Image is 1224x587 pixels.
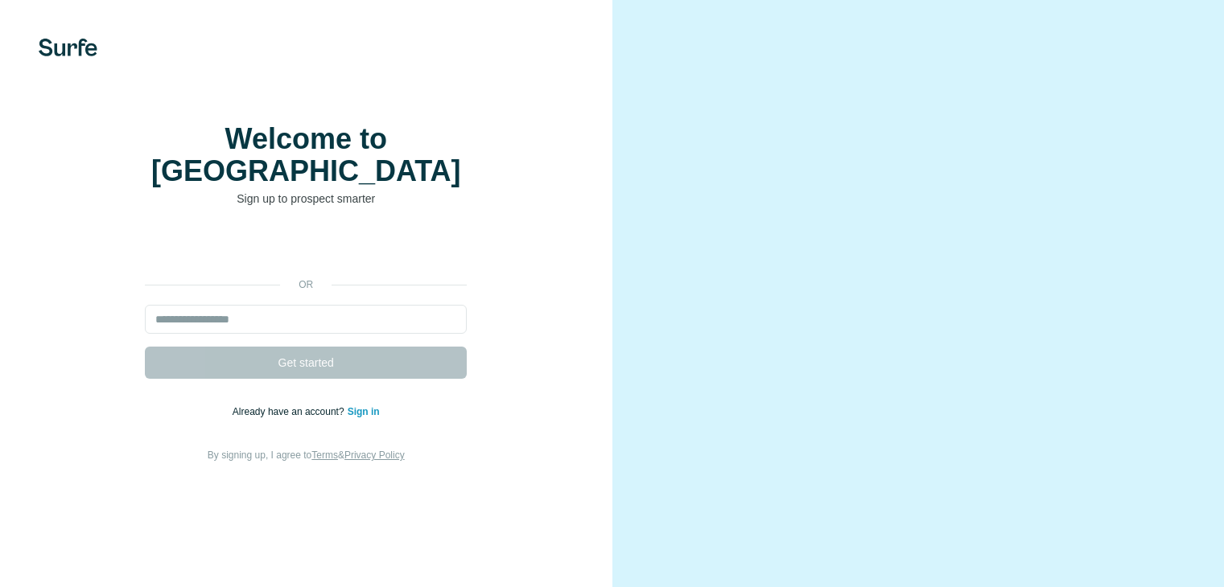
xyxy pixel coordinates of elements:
[280,277,332,292] p: or
[208,449,405,461] span: By signing up, I agree to &
[137,231,475,266] iframe: Sign in with Google Button
[145,123,467,187] h1: Welcome to [GEOGRAPHIC_DATA]
[145,191,467,207] p: Sign up to prospect smarter
[39,39,97,56] img: Surfe's logo
[311,449,338,461] a: Terms
[348,406,380,417] a: Sign in
[344,449,405,461] a: Privacy Policy
[233,406,348,417] span: Already have an account?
